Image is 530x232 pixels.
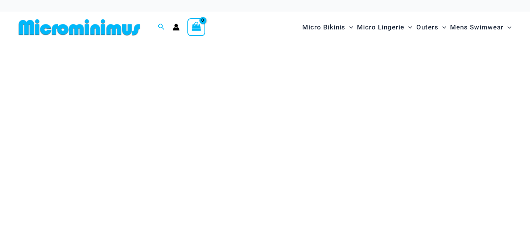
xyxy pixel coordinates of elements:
[404,17,412,37] span: Menu Toggle
[355,15,414,39] a: Micro LingerieMenu ToggleMenu Toggle
[450,17,504,37] span: Mens Swimwear
[357,17,404,37] span: Micro Lingerie
[187,18,205,36] a: View Shopping Cart, empty
[302,17,345,37] span: Micro Bikinis
[504,17,511,37] span: Menu Toggle
[158,22,165,32] a: Search icon link
[448,15,513,39] a: Mens SwimwearMenu ToggleMenu Toggle
[173,24,180,31] a: Account icon link
[345,17,353,37] span: Menu Toggle
[16,19,143,36] img: MM SHOP LOGO FLAT
[300,15,355,39] a: Micro BikinisMenu ToggleMenu Toggle
[416,17,438,37] span: Outers
[438,17,446,37] span: Menu Toggle
[299,14,514,40] nav: Site Navigation
[414,15,448,39] a: OutersMenu ToggleMenu Toggle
